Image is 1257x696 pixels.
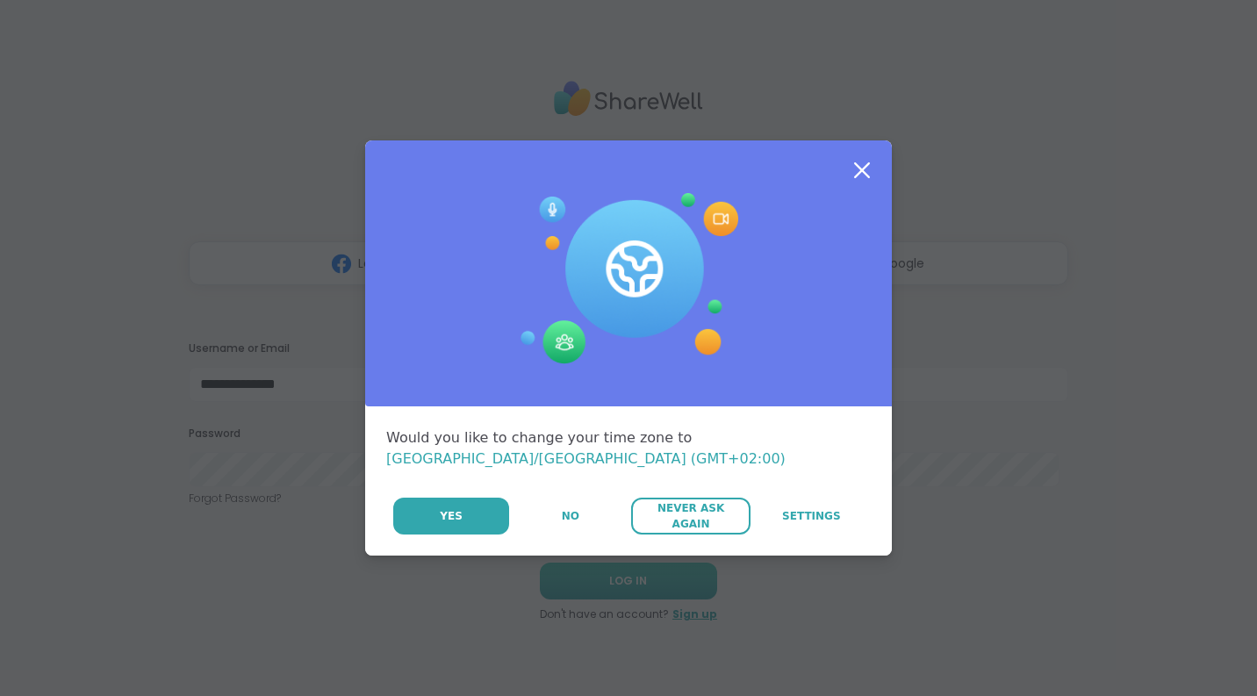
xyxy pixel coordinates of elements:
[562,508,579,524] span: No
[782,508,841,524] span: Settings
[519,193,738,365] img: Session Experience
[440,508,463,524] span: Yes
[640,500,741,532] span: Never Ask Again
[393,498,509,535] button: Yes
[386,427,871,470] div: Would you like to change your time zone to
[511,498,629,535] button: No
[752,498,871,535] a: Settings
[386,450,786,467] span: [GEOGRAPHIC_DATA]/[GEOGRAPHIC_DATA] (GMT+02:00)
[631,498,750,535] button: Never Ask Again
